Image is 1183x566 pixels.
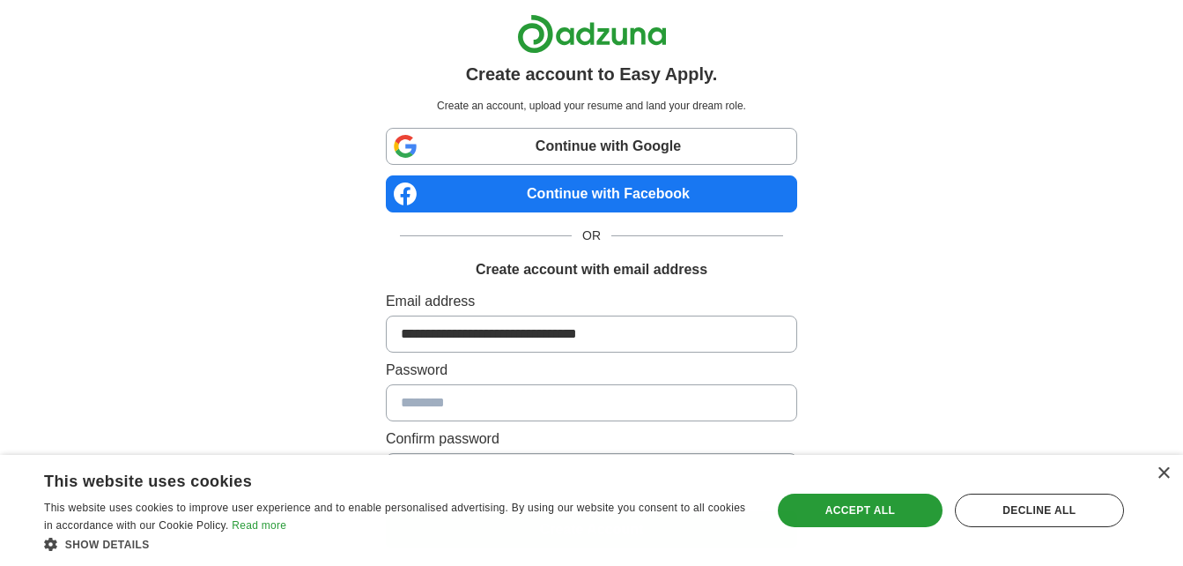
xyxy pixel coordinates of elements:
[476,259,707,280] h1: Create account with email address
[466,61,718,87] h1: Create account to Easy Apply.
[44,502,745,532] span: This website uses cookies to improve user experience and to enable personalised advertising. By u...
[386,128,797,165] a: Continue with Google
[386,360,797,381] label: Password
[517,14,667,54] img: Adzuna logo
[389,98,794,114] p: Create an account, upload your resume and land your dream role.
[572,227,611,245] span: OR
[44,465,706,492] div: This website uses cookies
[955,494,1124,527] div: Decline all
[232,519,286,532] a: Read more, opens a new window
[386,291,797,312] label: Email address
[65,539,150,551] span: Show details
[778,494,943,527] div: Accept all
[386,175,797,212] a: Continue with Facebook
[44,535,750,553] div: Show details
[386,428,797,450] label: Confirm password
[1157,467,1170,480] div: Close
